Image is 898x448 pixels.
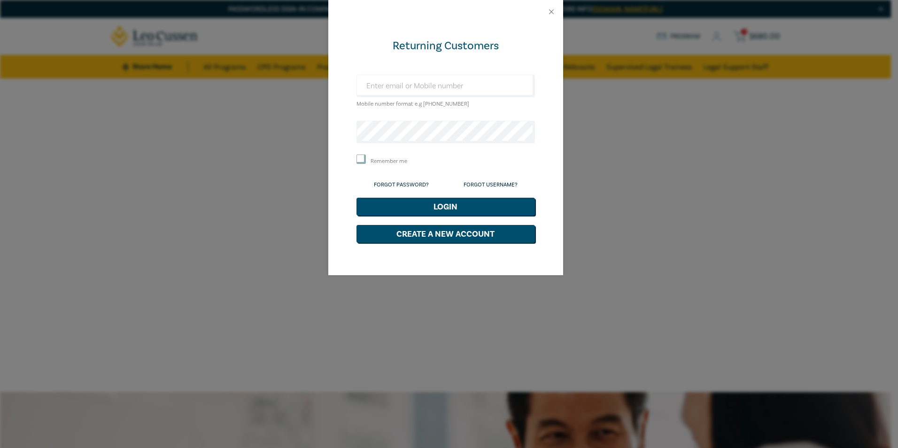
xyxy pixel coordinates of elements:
input: Enter email or Mobile number [356,75,535,97]
a: Forgot Username? [464,181,518,188]
button: Create a New Account [356,225,535,243]
a: Forgot Password? [374,181,429,188]
button: Close [547,8,556,16]
div: Returning Customers [356,39,535,54]
label: Remember me [371,157,407,165]
small: Mobile number format e.g [PHONE_NUMBER] [356,100,469,108]
button: Login [356,198,535,216]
